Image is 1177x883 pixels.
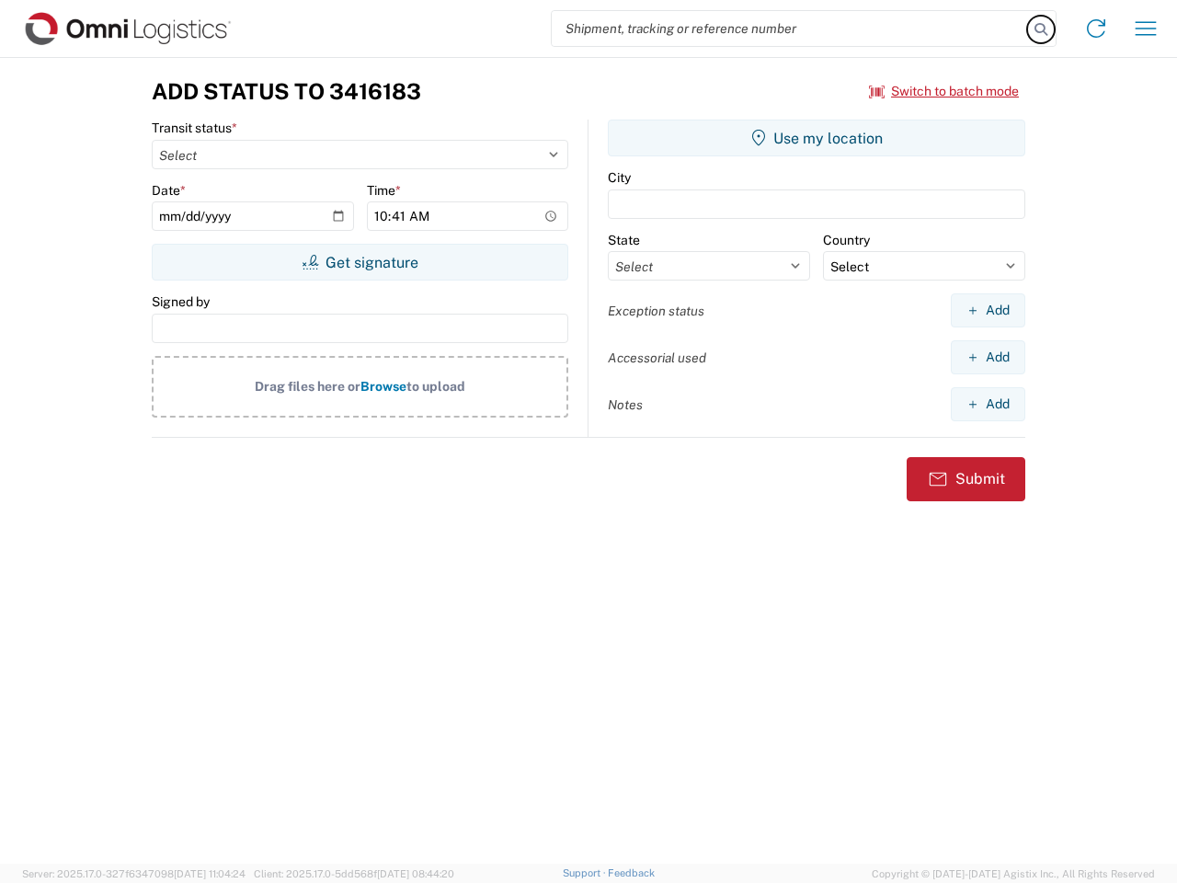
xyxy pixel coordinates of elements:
[608,169,631,186] label: City
[951,293,1025,327] button: Add
[360,379,406,394] span: Browse
[552,11,1028,46] input: Shipment, tracking or reference number
[951,340,1025,374] button: Add
[907,457,1025,501] button: Submit
[608,120,1025,156] button: Use my location
[608,303,704,319] label: Exception status
[174,868,246,879] span: [DATE] 11:04:24
[869,76,1019,107] button: Switch to batch mode
[367,182,401,199] label: Time
[563,867,609,878] a: Support
[608,232,640,248] label: State
[152,244,568,281] button: Get signature
[152,78,421,105] h3: Add Status to 3416183
[872,866,1155,882] span: Copyright © [DATE]-[DATE] Agistix Inc., All Rights Reserved
[152,182,186,199] label: Date
[608,350,706,366] label: Accessorial used
[608,396,643,413] label: Notes
[951,387,1025,421] button: Add
[152,293,210,310] label: Signed by
[608,867,655,878] a: Feedback
[255,379,360,394] span: Drag files here or
[406,379,465,394] span: to upload
[22,868,246,879] span: Server: 2025.17.0-327f6347098
[152,120,237,136] label: Transit status
[254,868,454,879] span: Client: 2025.17.0-5dd568f
[823,232,870,248] label: Country
[377,868,454,879] span: [DATE] 08:44:20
